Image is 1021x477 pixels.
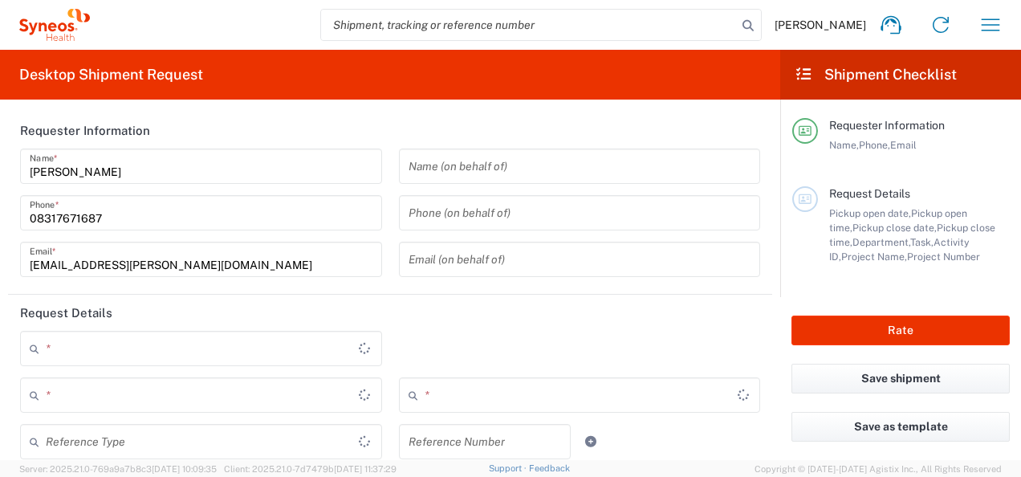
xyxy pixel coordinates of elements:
[19,464,217,474] span: Server: 2025.21.0-769a9a7b8c3
[852,236,910,248] span: Department,
[852,222,937,234] span: Pickup close date,
[334,464,397,474] span: [DATE] 11:37:29
[224,464,397,474] span: Client: 2025.21.0-7d7479b
[775,18,866,32] span: [PERSON_NAME]
[321,10,737,40] input: Shipment, tracking or reference number
[890,139,917,151] span: Email
[791,412,1010,442] button: Save as template
[829,207,911,219] span: Pickup open date,
[529,463,570,473] a: Feedback
[841,251,907,263] span: Project Name,
[859,139,890,151] span: Phone,
[19,65,203,84] h2: Desktop Shipment Request
[20,305,112,321] h2: Request Details
[755,462,1002,476] span: Copyright © [DATE]-[DATE] Agistix Inc., All Rights Reserved
[829,119,945,132] span: Requester Information
[580,430,602,453] a: Add Reference
[910,236,934,248] span: Task,
[489,463,529,473] a: Support
[907,251,980,263] span: Project Number
[829,187,910,200] span: Request Details
[791,364,1010,393] button: Save shipment
[795,65,957,84] h2: Shipment Checklist
[20,123,150,139] h2: Requester Information
[152,464,217,474] span: [DATE] 10:09:35
[829,139,859,151] span: Name,
[791,316,1010,345] button: Rate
